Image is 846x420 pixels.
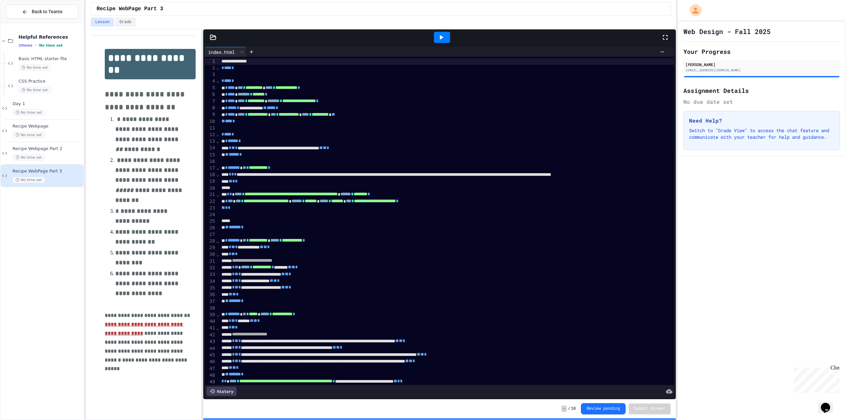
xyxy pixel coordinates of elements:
[791,365,839,393] iframe: chat widget
[205,98,216,105] div: 7
[205,291,216,298] div: 36
[205,271,216,278] div: 33
[205,218,216,225] div: 25
[205,325,216,331] div: 41
[32,8,62,15] span: Back to Teams
[205,138,216,145] div: 13
[205,49,238,56] div: index.html
[205,78,216,85] div: 4
[96,5,163,13] span: Recipe WebPage Part 3
[818,394,839,413] iframe: chat widget
[13,109,45,116] span: No time set
[205,251,216,258] div: 30
[683,27,771,36] h1: Web Design - Fall 2025
[205,91,216,98] div: 6
[13,132,45,138] span: No time set
[205,105,216,111] div: 8
[571,406,576,411] span: 10
[205,332,216,338] div: 42
[205,158,216,165] div: 16
[216,138,219,144] span: Fold line
[205,305,216,312] div: 38
[216,325,219,331] span: Fold line
[35,43,36,48] span: •
[634,406,665,411] span: Submit Answer
[683,98,840,106] div: No due date set
[205,65,216,71] div: 2
[205,359,216,365] div: 46
[216,172,219,177] span: Fold line
[205,231,216,238] div: 27
[205,379,216,385] div: 49
[205,125,216,132] div: 11
[13,124,82,129] span: Recipe Webpage
[207,387,237,396] div: History
[13,101,82,107] span: Day 1
[205,191,216,198] div: 21
[205,338,216,345] div: 43
[3,3,46,42] div: Chat with us now!Close
[115,18,135,26] button: Grade
[205,165,216,172] div: 17
[205,118,216,125] div: 10
[205,185,216,192] div: 20
[13,177,45,183] span: No time set
[205,47,246,57] div: index.html
[91,18,114,26] button: Lesson
[685,68,838,73] div: [EMAIL_ADDRESS][DOMAIN_NAME]
[205,132,216,138] div: 12
[205,345,216,352] div: 44
[216,65,219,70] span: Fold line
[205,58,216,65] div: 1
[205,205,216,211] div: 23
[216,165,219,171] span: Fold line
[19,79,82,84] span: CSS Practice
[13,169,82,174] span: Recipe WebPage Part 3
[568,406,570,411] span: /
[13,154,45,161] span: No time set
[216,238,219,244] span: Fold line
[205,365,216,372] div: 47
[39,43,63,48] span: No time set
[205,258,216,265] div: 31
[205,312,216,318] div: 39
[19,43,32,48] span: 2 items
[205,265,216,271] div: 32
[205,285,216,291] div: 35
[19,64,51,71] span: No time set
[205,278,216,285] div: 34
[205,145,216,151] div: 14
[205,172,216,178] div: 18
[685,61,838,67] div: [PERSON_NAME]
[205,238,216,245] div: 28
[683,3,703,18] div: My Account
[205,85,216,91] div: 5
[13,146,82,152] span: Recipe Webpage Part 2
[6,5,78,19] button: Back to Teams
[205,152,216,158] div: 15
[205,245,216,251] div: 29
[205,178,216,185] div: 19
[205,225,216,231] div: 26
[683,86,840,95] h2: Assignment Details
[19,87,51,93] span: No time set
[629,403,671,414] button: Submit Answer
[205,211,216,218] div: 24
[561,405,566,412] span: -
[205,71,216,78] div: 3
[216,78,219,84] span: Fold line
[19,34,82,40] span: Helpful References
[205,352,216,359] div: 45
[205,372,216,379] div: 48
[216,312,219,317] span: Fold line
[205,318,216,325] div: 40
[205,298,216,305] div: 37
[216,132,219,137] span: Fold line
[683,47,840,56] h2: Your Progress
[205,198,216,205] div: 22
[689,127,834,140] p: Switch to "Grade View" to access the chat feature and communicate with your teacher for help and ...
[689,117,834,125] h3: Need Help?
[581,403,626,414] button: Review pending
[216,192,219,197] span: Fold line
[205,111,216,118] div: 9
